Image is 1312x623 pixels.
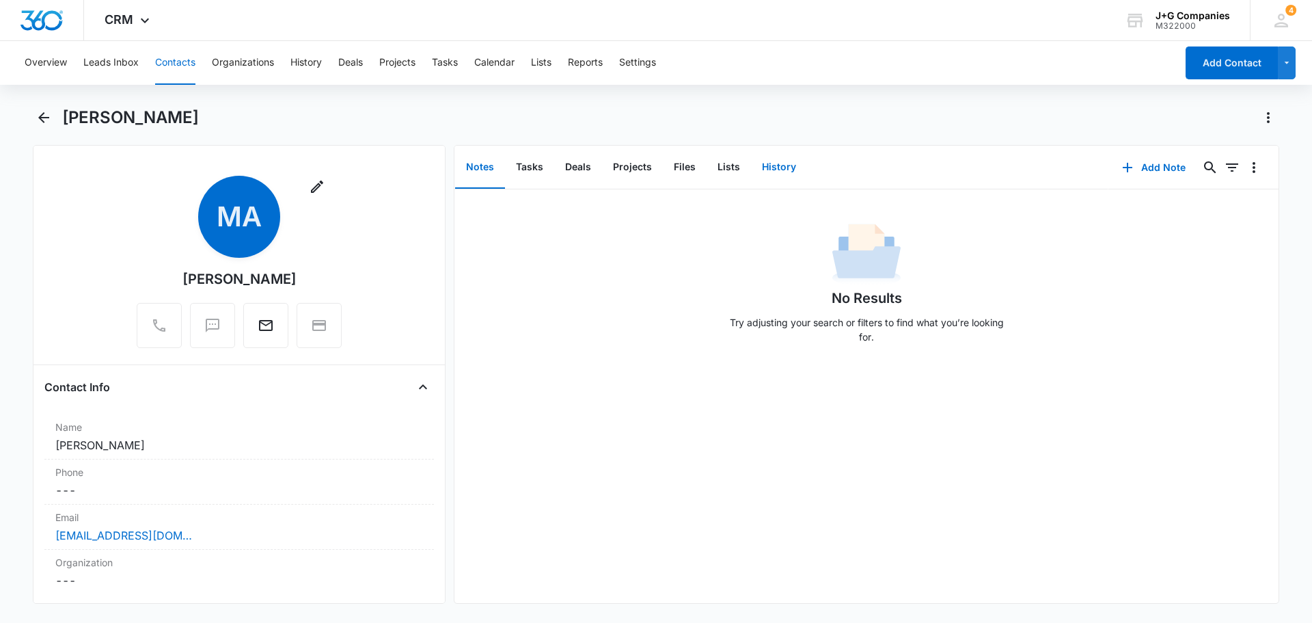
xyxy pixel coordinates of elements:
div: Phone--- [44,460,434,505]
dd: --- [55,572,423,589]
button: Organizations [212,41,274,85]
button: Overview [25,41,67,85]
button: Email [243,303,288,348]
div: account id [1156,21,1230,31]
span: 4 [1285,5,1296,16]
dd: [PERSON_NAME] [55,437,423,453]
a: [EMAIL_ADDRESS][DOMAIN_NAME] [55,527,192,544]
button: Filters [1221,157,1243,178]
button: Search... [1199,157,1221,178]
h1: [PERSON_NAME] [62,107,199,128]
button: History [751,146,807,189]
img: No Data [832,220,901,288]
button: Actions [1257,107,1279,129]
span: MA [198,176,280,258]
div: Email[EMAIL_ADDRESS][DOMAIN_NAME] [44,505,434,550]
span: CRM [105,12,133,27]
div: notifications count [1285,5,1296,16]
div: account name [1156,10,1230,21]
label: Email [55,510,423,525]
label: Phone [55,465,423,479]
div: [PERSON_NAME] [182,269,297,289]
button: Add Note [1108,151,1199,184]
p: Try adjusting your search or filters to find what you’re looking for. [723,315,1010,344]
button: History [290,41,322,85]
div: Organization--- [44,550,434,594]
button: Projects [602,146,663,189]
button: Deals [338,41,363,85]
button: Tasks [432,41,458,85]
button: Close [412,376,434,398]
button: Leads Inbox [83,41,139,85]
button: Overflow Menu [1243,157,1265,178]
button: Tasks [505,146,554,189]
button: Calendar [474,41,515,85]
button: Lists [531,41,551,85]
button: Files [663,146,707,189]
div: Name[PERSON_NAME] [44,414,434,460]
button: Back [33,107,54,129]
label: Address [55,600,423,614]
button: Add Contact [1186,47,1278,79]
button: Projects [379,41,415,85]
button: Notes [455,146,505,189]
dd: --- [55,482,423,499]
h4: Contact Info [44,379,110,395]
h1: No Results [832,288,902,308]
label: Organization [55,555,423,570]
button: Settings [619,41,656,85]
button: Contacts [155,41,195,85]
label: Name [55,420,423,434]
button: Deals [554,146,602,189]
button: Reports [568,41,603,85]
button: Lists [707,146,751,189]
a: Email [243,324,288,336]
